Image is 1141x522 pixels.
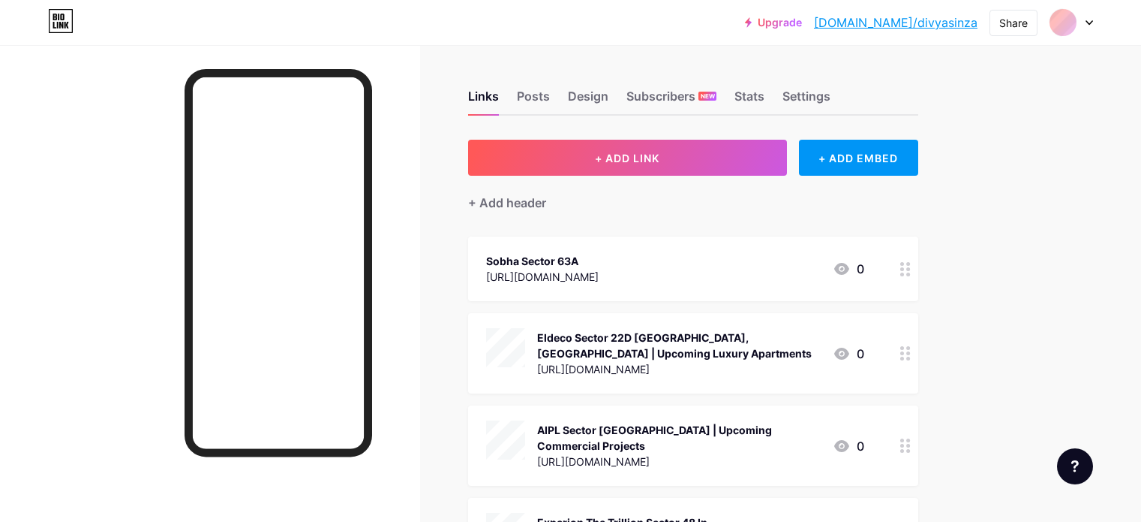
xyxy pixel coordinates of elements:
a: [DOMAIN_NAME]/divyasinza [814,14,977,32]
div: [URL][DOMAIN_NAME] [537,361,821,377]
span: NEW [701,92,715,101]
div: + Add header [468,194,546,212]
div: Settings [782,87,830,114]
div: AIPL Sector [GEOGRAPHIC_DATA] | Upcoming Commercial Projects [537,422,821,454]
div: 0 [833,437,864,455]
div: Posts [517,87,550,114]
div: Links [468,87,499,114]
div: Design [568,87,608,114]
div: Stats [734,87,764,114]
a: Upgrade [745,17,802,29]
span: + ADD LINK [595,152,659,164]
div: Share [999,15,1028,31]
div: + ADD EMBED [799,140,918,176]
div: 0 [833,260,864,278]
div: Subscribers [626,87,716,114]
div: [URL][DOMAIN_NAME] [486,269,599,285]
div: [URL][DOMAIN_NAME] [537,454,821,469]
div: 0 [833,345,864,363]
div: Eldeco Sector 22D [GEOGRAPHIC_DATA], [GEOGRAPHIC_DATA] | Upcoming Luxury Apartments [537,330,821,361]
button: + ADD LINK [468,140,787,176]
div: Sobha Sector 63A [486,253,599,269]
